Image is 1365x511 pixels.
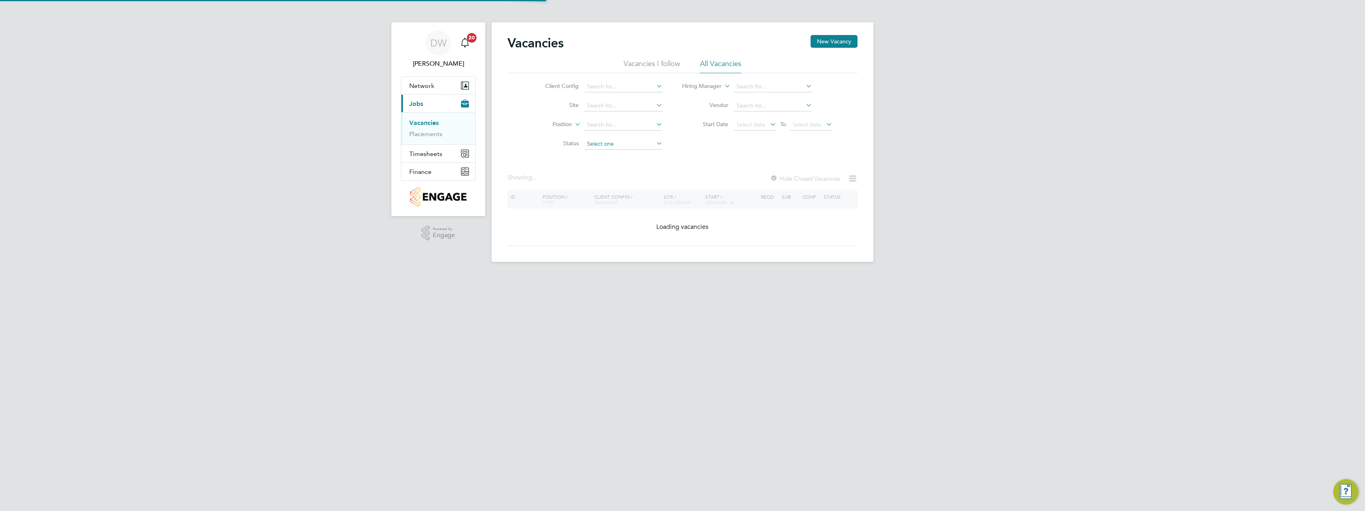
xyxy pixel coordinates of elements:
[409,130,442,138] a: Placements
[507,35,564,51] h2: Vacancies
[401,95,475,112] button: Jobs
[584,81,663,92] input: Search for...
[532,174,537,181] span: ...
[401,187,476,207] a: Go to home page
[409,150,442,158] span: Timesheets
[401,112,475,144] div: Jobs
[811,35,857,48] button: New Vacancy
[409,119,439,127] a: Vacancies
[391,22,485,216] nav: Main navigation
[700,59,741,73] li: All Vacancies
[533,140,579,147] label: Status
[737,121,765,128] span: Select date
[1333,479,1359,505] button: Engage Resource Center
[401,77,475,94] button: Network
[507,174,539,182] div: Showing
[778,119,788,129] span: To
[533,82,579,90] label: Client Config
[410,187,466,207] img: countryside-properties-logo-retina.png
[409,82,434,90] span: Network
[457,30,473,56] a: 20
[682,121,728,128] label: Start Date
[430,38,447,48] span: DW
[409,100,423,107] span: Jobs
[734,100,812,111] input: Search for...
[624,59,680,73] li: Vacancies I follow
[433,226,455,232] span: Powered by
[526,121,572,129] label: Position
[734,81,812,92] input: Search for...
[770,175,840,182] label: Hide Closed Vacancies
[584,138,663,150] input: Select one
[401,145,475,162] button: Timesheets
[584,100,663,111] input: Search for...
[682,101,728,109] label: Vendor
[401,59,476,68] span: Dan Williams
[401,163,475,180] button: Finance
[793,121,821,128] span: Select date
[401,30,476,68] a: DW[PERSON_NAME]
[433,232,455,239] span: Engage
[467,33,476,43] span: 20
[422,226,455,241] a: Powered byEngage
[409,168,432,176] span: Finance
[533,101,579,109] label: Site
[584,119,663,131] input: Search for...
[676,82,721,90] label: Hiring Manager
